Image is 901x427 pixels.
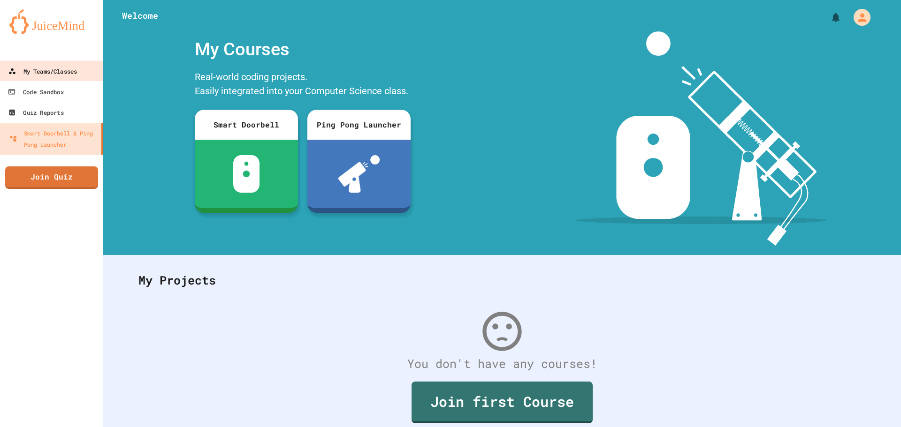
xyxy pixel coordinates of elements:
div: Real-world coding projects. Easily integrated into your Computer Science class. [190,67,415,103]
div: Code Sandbox [8,86,64,98]
div: My Teams/Classes [8,66,77,77]
img: ppl-with-ball.png [338,155,380,193]
div: Smart Doorbell & Ping Pong Launcher [9,127,98,150]
img: logo-orange.svg [9,9,94,34]
div: You don't have any courses! [129,355,875,373]
img: banner-image-my-projects.png [576,31,827,246]
div: My Projects [129,262,875,299]
a: Join Quiz [5,166,98,189]
div: Ping Pong Launcher [307,110,411,140]
a: Join first Course [412,382,593,423]
div: My Account [844,7,873,28]
div: Smart Doorbell [195,110,298,140]
div: My Courses [190,31,415,67]
div: My Notifications [813,9,844,25]
img: sdb-white.svg [233,155,260,193]
div: Quiz Reports [8,107,63,119]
